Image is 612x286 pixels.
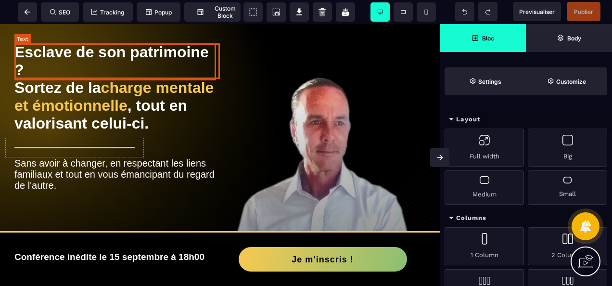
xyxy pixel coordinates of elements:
span: View components [243,2,263,22]
div: 2 Columns [528,227,607,265]
div: Full width [445,129,524,167]
span: Tracking [91,9,124,16]
strong: Bloc [482,35,494,42]
span: Settings [445,67,526,95]
span: charge mentale et émotionnelle [14,55,218,90]
button: Je m'inscris ! [239,223,407,247]
span: Custom Block [189,5,236,19]
div: 1 Column [445,227,524,265]
div: Medium [445,170,524,205]
div: Esclave de son patrimoine ? [14,19,220,55]
div: Small [528,170,607,205]
span: Open Layer Manager [526,24,612,52]
span: Open Blocks [440,24,526,52]
span: SEO [50,9,70,16]
div: Sortez de la , tout en valorisant celui-ci. [14,55,220,108]
div: Columns [440,209,612,227]
div: Layout [440,111,612,129]
span: Popup [146,9,172,16]
span: Open Style Manager [526,67,607,95]
span: Publier [574,8,593,15]
div: Sans avoir à changer, en respectant les liens familiaux et tout en vous émancipant du regard de l... [14,134,220,167]
span: Preview [513,2,561,21]
strong: Body [567,35,581,42]
span: Screenshot [267,2,286,22]
div: Big [528,129,607,167]
h2: Conférence inédite le 15 septembre à 18h00 [14,223,220,243]
span: Previsualiser [519,8,555,15]
strong: Customize [556,78,586,85]
strong: Settings [478,78,501,85]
